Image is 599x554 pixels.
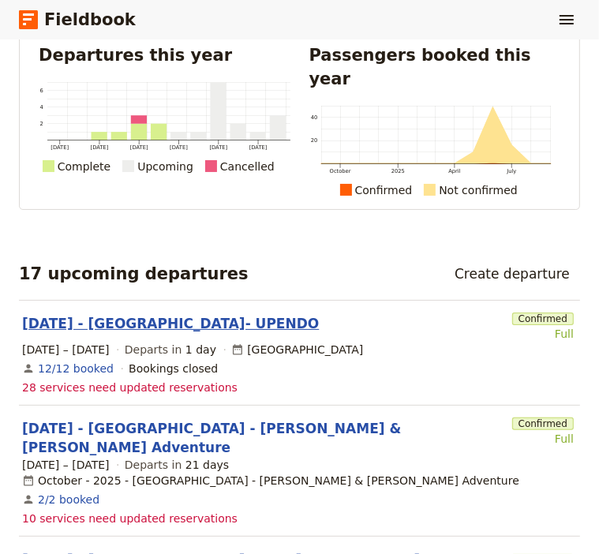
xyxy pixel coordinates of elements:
[439,181,518,200] div: Not confirmed
[185,459,229,471] span: 21 days
[19,6,136,33] a: Fieldbook
[512,313,574,325] span: Confirmed
[38,361,114,376] a: View the bookings for this departure
[553,6,580,33] button: Show menu
[125,342,216,357] span: Departs in
[51,144,69,151] tspan: [DATE]
[125,457,229,473] span: Departs in
[512,326,574,342] div: Full
[91,144,109,151] tspan: [DATE]
[444,260,580,287] a: Create departure
[249,144,267,151] tspan: [DATE]
[40,104,43,110] tspan: 4
[209,144,227,151] tspan: [DATE]
[355,181,413,200] div: Confirmed
[231,342,363,357] div: [GEOGRAPHIC_DATA]
[220,157,275,176] div: Cancelled
[309,43,561,91] h2: Passengers booked this year
[130,144,148,151] tspan: [DATE]
[185,343,216,356] span: 1 day
[22,342,110,357] span: [DATE] – [DATE]
[22,473,519,488] div: October - 2025 - [GEOGRAPHIC_DATA] - [PERSON_NAME] & [PERSON_NAME] Adventure
[39,43,290,67] h2: Departures this year
[22,457,110,473] span: [DATE] – [DATE]
[38,492,99,507] a: View the bookings for this departure
[512,417,574,430] span: Confirmed
[129,361,218,376] div: Bookings closed
[391,168,405,174] tspan: 2025
[137,157,193,176] div: Upcoming
[40,88,43,94] tspan: 6
[22,511,238,526] span: 10 services need updated reservations
[170,144,188,151] tspan: [DATE]
[310,138,317,144] tspan: 20
[22,314,319,333] a: [DATE] - [GEOGRAPHIC_DATA]- UPENDO
[506,168,516,174] tspan: July
[512,431,574,447] div: Full
[58,157,110,176] div: Complete
[22,380,238,395] span: 28 services need updated reservations
[329,168,350,174] tspan: October
[310,114,317,121] tspan: 40
[22,419,506,457] a: [DATE] - [GEOGRAPHIC_DATA] - [PERSON_NAME] & [PERSON_NAME] Adventure
[448,168,460,174] tspan: April
[40,121,43,127] tspan: 2
[19,262,249,286] h2: 17 upcoming departures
